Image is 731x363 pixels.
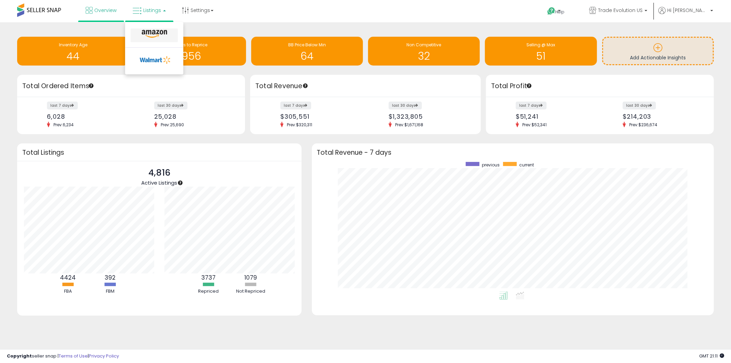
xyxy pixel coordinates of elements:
div: $1,323,805 [389,113,469,120]
span: Prev: $320,311 [283,122,316,128]
label: last 7 days [47,102,78,109]
h3: Total Profit [491,81,709,91]
label: last 30 days [389,102,422,109]
h1: 44 [21,50,125,62]
span: Hi [PERSON_NAME] [667,7,708,14]
div: $214,203 [623,113,702,120]
label: last 7 days [516,102,547,109]
span: Active Listings [141,179,177,186]
a: Inventory Age 44 [17,37,129,66]
div: Tooltip anchor [526,83,532,89]
div: Not Repriced [230,288,271,295]
div: FBM [89,288,131,295]
label: last 30 days [623,102,656,109]
span: Trade Evolution US [598,7,643,14]
div: Repriced [188,288,229,295]
h3: Total Revenue [255,81,476,91]
h1: 51 [488,50,593,62]
label: last 30 days [154,102,187,109]
span: current [519,162,534,168]
div: Tooltip anchor [177,180,183,186]
a: Needs to Reprice 1956 [134,37,246,66]
h3: Total Listings [22,150,296,155]
a: BB Price Below Min 64 [251,37,363,66]
a: Selling @ Max 51 [485,37,597,66]
h1: 64 [255,50,360,62]
div: FBA [47,288,88,295]
span: Prev: $1,671,168 [392,122,427,128]
span: Selling @ Max [526,42,555,48]
a: Non Competitive 32 [368,37,480,66]
span: Overview [94,7,117,14]
span: Inventory Age [59,42,87,48]
span: Listings [143,7,161,14]
div: $51,241 [516,113,595,120]
span: Prev: 25,690 [157,122,187,128]
div: $305,551 [280,113,361,120]
div: 25,028 [154,113,233,120]
b: 1079 [244,273,257,282]
h1: 32 [371,50,476,62]
h1: 1956 [137,50,242,62]
span: Non Competitive [407,42,441,48]
span: Prev: $52,341 [519,122,550,128]
b: 4424 [60,273,76,282]
span: Help [556,9,565,15]
span: previous [482,162,500,168]
b: 392 [105,273,115,282]
h3: Total Revenue - 7 days [317,150,709,155]
span: Add Actionable Insights [630,54,686,61]
a: Help [542,2,578,22]
a: Add Actionable Insights [603,38,713,64]
p: 4,816 [141,166,177,179]
span: BB Price Below Min [288,42,326,48]
a: Hi [PERSON_NAME] [658,7,713,22]
h3: Total Ordered Items [22,81,240,91]
label: last 7 days [280,102,311,109]
span: Needs to Reprice [173,42,207,48]
span: Prev: $236,674 [626,122,661,128]
div: 6,028 [47,113,126,120]
div: Tooltip anchor [88,83,94,89]
i: Get Help [547,7,556,15]
div: Tooltip anchor [302,83,308,89]
span: Prev: 6,234 [50,122,77,128]
b: 3737 [201,273,216,282]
